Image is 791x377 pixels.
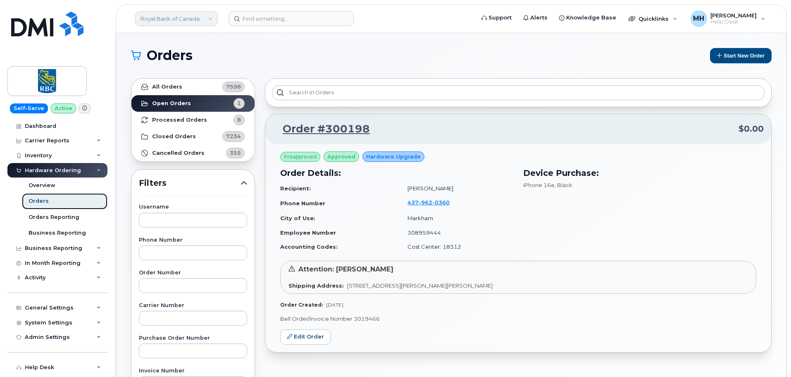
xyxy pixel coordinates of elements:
input: Search in orders [272,85,765,100]
span: 8 [237,116,241,124]
span: , Black [555,182,572,188]
strong: Phone Number [280,200,325,207]
strong: Processed Orders [152,117,207,123]
strong: Employee Number [280,229,336,236]
a: 4379620360 [407,199,460,206]
strong: City of Use: [280,215,315,221]
span: Preapproved [284,153,317,161]
strong: Order Created: [280,302,323,308]
span: $0.00 [739,123,764,135]
button: Start New Order [710,48,772,63]
span: 437 [407,199,450,206]
span: 355 [230,149,241,157]
span: 1 [237,99,241,107]
a: Processed Orders8 [131,112,255,128]
td: [PERSON_NAME] [400,181,513,196]
h3: Order Details: [280,167,513,179]
strong: Closed Orders [152,133,196,140]
span: [DATE] [326,302,343,308]
h3: Device Purchase: [523,167,756,179]
span: Filters [139,177,241,189]
td: 308959444 [400,226,513,240]
a: All Orders7598 [131,79,255,95]
a: Edit Order [280,329,331,345]
span: Hardware Upgrade [366,153,421,161]
span: 7598 [226,83,241,91]
span: Attention: [PERSON_NAME] [298,265,393,273]
span: 0360 [432,199,450,206]
label: Phone Number [139,238,247,243]
strong: Accounting Codes: [280,243,338,250]
span: iPhone 16e [523,182,555,188]
a: Order #300198 [273,122,370,137]
label: Invoice Number [139,368,247,374]
span: [STREET_ADDRESS][PERSON_NAME][PERSON_NAME] [347,282,493,289]
label: Order Number [139,270,247,276]
label: Carrier Number [139,303,247,308]
strong: Cancelled Orders [152,150,205,156]
td: Markham [400,211,513,226]
a: Open Orders1 [131,95,255,112]
strong: Recipient: [280,185,311,192]
p: Bell Order/Invoice Number 3019466 [280,315,756,323]
a: Closed Orders7234 [131,128,255,145]
strong: Open Orders [152,100,191,107]
strong: Shipping Address: [288,282,344,289]
label: Purchase Order Number [139,336,247,341]
label: Username [139,204,247,210]
span: 962 [419,199,432,206]
a: Cancelled Orders355 [131,145,255,161]
strong: All Orders [152,84,182,90]
td: Cost Center: 18312 [400,240,513,254]
span: approved [327,153,355,161]
span: Orders [147,49,193,62]
span: 7234 [226,132,241,140]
